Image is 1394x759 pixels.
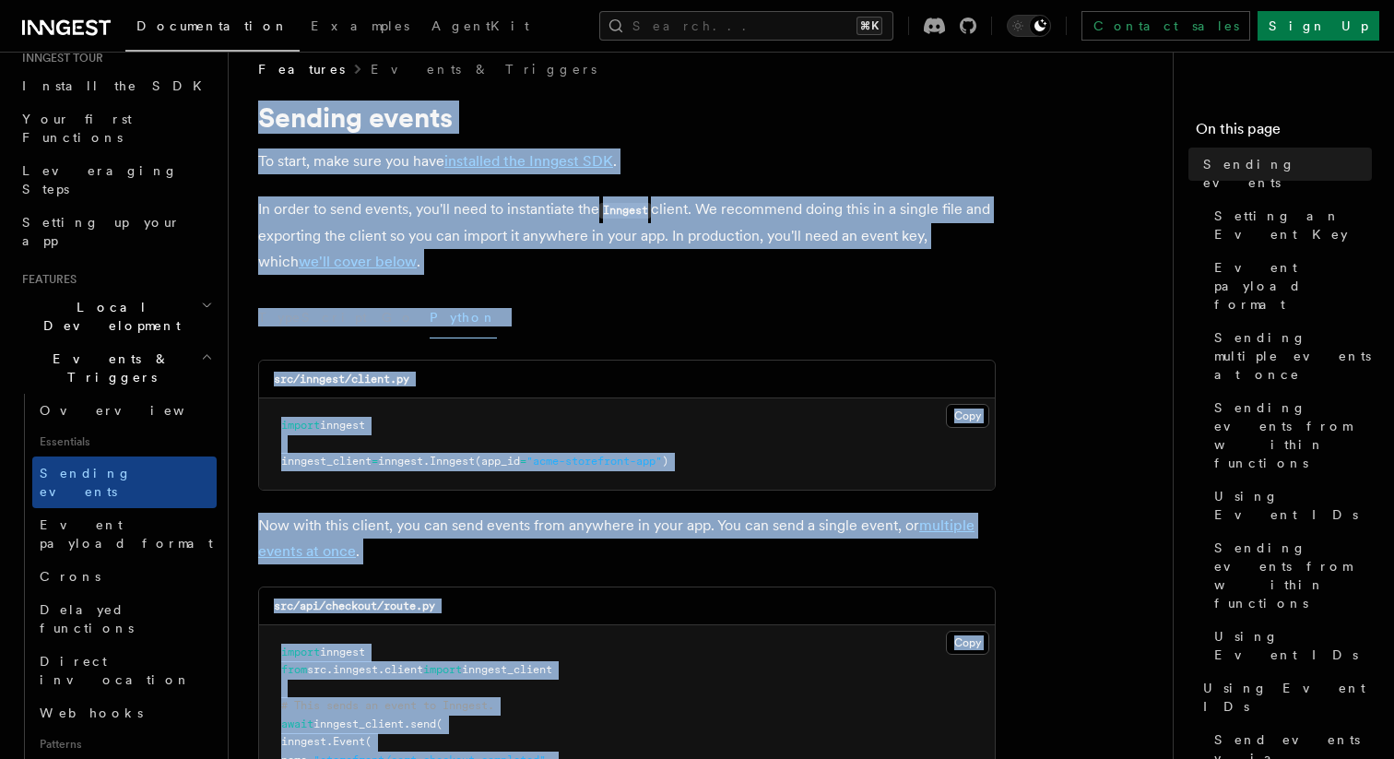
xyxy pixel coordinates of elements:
span: Features [258,60,345,78]
span: (app_id [475,455,520,468]
button: Copy [946,404,989,428]
a: Sending events from within functions [1207,391,1372,480]
span: Setting an Event Key [1214,207,1372,243]
span: Event [333,735,365,748]
span: src [307,663,326,676]
a: Sign Up [1258,11,1379,41]
span: Sending events from within functions [1214,539,1372,612]
a: Using Event IDs [1207,480,1372,531]
span: . [423,455,430,468]
span: Events & Triggers [15,350,201,386]
span: Leveraging Steps [22,163,178,196]
span: from [281,663,307,676]
span: . [404,717,410,730]
span: . [378,663,384,676]
span: = [372,455,378,468]
span: Install the SDK [22,78,213,93]
span: Event payload format [1214,258,1372,314]
a: Crons [32,560,217,593]
span: Event payload format [40,517,213,551]
a: Event payload format [32,508,217,560]
span: send [410,717,436,730]
a: Leveraging Steps [15,154,217,206]
a: we'll cover below [299,253,417,270]
a: Overview [32,394,217,427]
span: inngest_client [313,717,404,730]
span: Local Development [15,298,201,335]
span: import [423,663,462,676]
span: Webhooks [40,706,143,720]
span: inngest [320,419,365,432]
p: Now with this client, you can send events from anywhere in your app. You can send a single event,... [258,513,996,564]
span: . [326,663,333,676]
a: Webhooks [32,696,217,729]
span: AgentKit [431,18,529,33]
span: Patterns [32,729,217,759]
button: Search...⌘K [599,11,893,41]
a: Setting up your app [15,206,217,257]
span: Inngest tour [15,51,103,65]
button: Go [382,297,415,338]
kbd: ⌘K [856,17,882,35]
a: Sending events [1196,148,1372,199]
a: Direct invocation [32,645,217,696]
a: Examples [300,6,420,50]
button: Events & Triggers [15,342,217,394]
p: To start, make sure you have . [258,148,996,174]
a: Install the SDK [15,69,217,102]
button: Toggle dark mode [1007,15,1051,37]
span: Using Event IDs [1203,679,1372,716]
a: Your first Functions [15,102,217,154]
code: src/inngest/client.py [274,373,409,385]
a: AgentKit [420,6,540,50]
a: Sending events [32,457,217,508]
span: Crons [40,569,100,584]
span: Sending multiple events at once [1214,328,1372,384]
span: inngest [333,663,378,676]
a: Sending events from within functions [1207,531,1372,620]
span: Overview [40,403,230,418]
span: Essentials [32,427,217,457]
span: Delayed functions [40,602,134,635]
a: Using Event IDs [1207,620,1372,671]
span: Documentation [136,18,289,33]
button: Python [430,297,497,338]
span: import [281,646,320,658]
button: Copy [946,631,989,655]
h1: Sending events [258,101,996,134]
span: inngest_client [281,455,372,468]
span: Features [15,272,77,287]
span: import [281,419,320,432]
span: Using Event IDs [1214,627,1372,664]
a: installed the Inngest SDK [444,152,613,170]
span: inngest [378,455,423,468]
h4: On this page [1196,118,1372,148]
span: client [384,663,423,676]
code: src/api/checkout/route.py [274,599,435,612]
span: Sending events [40,466,132,499]
a: Using Event IDs [1196,671,1372,723]
p: In order to send events, you'll need to instantiate the client. We recommend doing this in a sing... [258,196,996,275]
span: await [281,717,313,730]
a: multiple events at once [258,516,975,560]
span: # This sends an event to Inngest. [281,699,494,712]
a: Sending multiple events at once [1207,321,1372,391]
a: Contact sales [1081,11,1250,41]
span: Examples [311,18,409,33]
a: Documentation [125,6,300,52]
span: inngest [320,646,365,658]
span: "acme-storefront-app" [526,455,662,468]
span: ) [662,455,668,468]
span: Direct invocation [40,654,191,687]
span: ( [436,717,443,730]
span: Sending events [1203,155,1372,192]
a: Delayed functions [32,593,217,645]
span: Setting up your app [22,215,181,248]
span: Sending events from within functions [1214,398,1372,472]
span: Inngest [430,455,475,468]
span: inngest. [281,735,333,748]
span: ( [365,735,372,748]
a: Setting an Event Key [1207,199,1372,251]
a: Events & Triggers [371,60,597,78]
button: TypeScript [258,297,367,338]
